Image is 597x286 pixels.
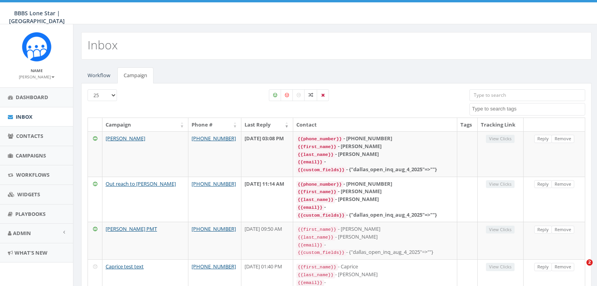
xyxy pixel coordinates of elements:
div: - {"dallas_open_inq_aug_4_2025"=>""} [296,211,454,219]
a: Reply [534,263,552,271]
div: - [PERSON_NAME] [296,271,454,279]
div: - [PHONE_NUMBER] [296,135,454,143]
span: Campaigns [16,152,46,159]
code: {{custom_fields}} [296,167,346,174]
th: Campaign: activate to sort column ascending [102,118,188,132]
iframe: Intercom live chat [570,259,589,278]
code: {{first_name}} [296,143,338,150]
td: [DATE] 11:14 AM [241,177,293,222]
code: {{first_name}} [296,264,338,271]
code: {{phone_number}} [296,181,343,188]
th: Last Reply: activate to sort column ascending [241,118,293,132]
a: Remove [551,180,574,188]
div: - [PERSON_NAME] [296,233,454,241]
span: What's New [15,249,47,256]
th: Tags [457,118,477,132]
span: Contacts [16,132,43,139]
label: Neutral [292,89,305,101]
td: [DATE] 09:50 AM [241,222,293,259]
code: {{custom_fields}} [296,249,346,256]
span: Dashboard [16,94,48,101]
th: Contact [293,118,458,132]
code: {{email}} [296,204,324,211]
div: - {"dallas_open_inq_aug_4_2025"=>""} [296,248,454,256]
code: {{first_name}} [296,188,338,195]
a: Reply [534,226,552,234]
code: {{last_name}} [296,151,335,158]
td: [DATE] 03:08 PM [241,131,293,177]
a: Reply [534,180,552,188]
a: [PHONE_NUMBER] [192,225,236,232]
a: [PERSON_NAME] [19,73,55,80]
div: - [PERSON_NAME] [296,225,454,233]
small: [PERSON_NAME] [19,74,55,80]
span: Admin [13,230,31,237]
img: Rally_Corp_Icon.png [22,32,51,62]
a: [PERSON_NAME] [106,135,145,142]
div: - Caprice [296,263,454,271]
a: Caprice test text [106,263,144,270]
textarea: Search [472,105,585,112]
label: Positive [269,89,281,101]
label: Mixed [304,89,318,101]
div: - [PERSON_NAME] [296,195,454,203]
div: - [PHONE_NUMBER] [296,180,454,188]
a: Reply [534,135,552,143]
code: {{last_name}} [296,272,335,279]
label: Negative [281,89,293,101]
a: Remove [551,135,574,143]
span: 2 [586,259,593,266]
a: Workflow [81,67,117,83]
a: Remove [551,226,574,234]
div: - [296,241,454,249]
span: Widgets [17,191,40,198]
span: Playbooks [15,210,46,217]
a: [PHONE_NUMBER] [192,180,236,187]
h2: Inbox [88,38,118,51]
a: Campaign [117,67,153,83]
div: - [296,158,454,166]
input: Type to search [469,89,585,101]
a: [PHONE_NUMBER] [192,263,236,270]
th: Phone #: activate to sort column ascending [188,118,241,132]
div: - [PERSON_NAME] [296,143,454,150]
a: [PHONE_NUMBER] [192,135,236,142]
div: - [PERSON_NAME] [296,188,454,195]
div: - [296,203,454,211]
code: {{last_name}} [296,234,335,241]
span: BBBS Lone Star | [GEOGRAPHIC_DATA] [9,9,65,25]
span: Workflows [16,171,49,178]
small: Name [31,68,43,73]
code: {{first_name}} [296,226,338,233]
code: {{custom_fields}} [296,212,346,219]
code: {{email}} [296,242,324,249]
a: Remove [551,263,574,271]
div: - {"dallas_open_inq_aug_4_2025"=>""} [296,166,454,174]
code: {{phone_number}} [296,136,343,143]
label: Removed [317,89,329,101]
code: {{email}} [296,159,324,166]
a: Out reach to [PERSON_NAME] [106,180,176,187]
div: - [PERSON_NAME] [296,150,454,158]
code: {{last_name}} [296,196,335,203]
a: [PERSON_NAME] PMT [106,225,157,232]
th: Tracking Link [478,118,524,132]
span: Inbox [16,113,33,120]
